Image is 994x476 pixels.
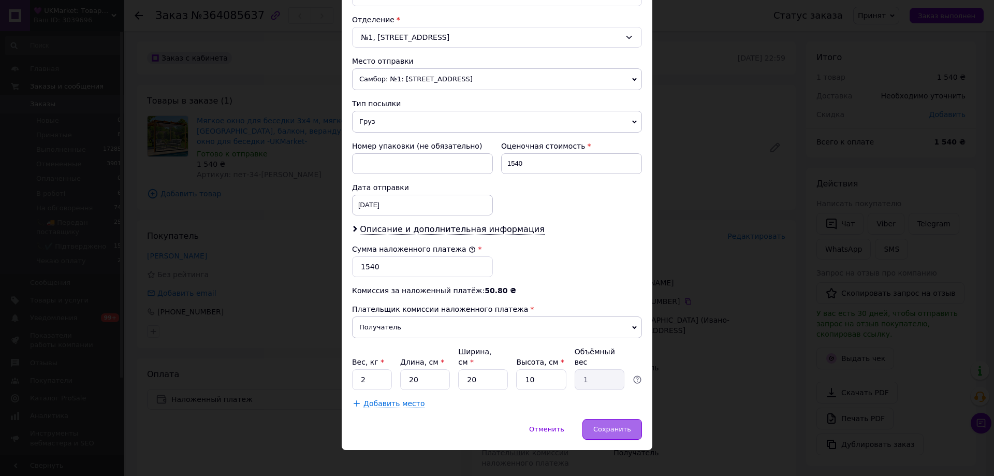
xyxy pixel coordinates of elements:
[360,224,545,235] span: Описание и дополнительная информация
[352,316,642,338] span: Получатель
[575,347,624,367] div: Объёмный вес
[352,99,401,108] span: Тип посылки
[352,15,642,25] div: Отделение
[352,57,414,65] span: Место отправки
[529,425,564,433] span: Отменить
[485,286,516,295] span: 50.80 ₴
[352,285,642,296] div: Комиссия за наложенный платёж:
[352,68,642,90] span: Самбор: №1: [STREET_ADDRESS]
[352,245,476,253] label: Сумма наложенного платежа
[352,305,528,313] span: Плательщик комиссии наложенного платежа
[352,141,493,151] div: Номер упаковки (не обязательно)
[501,141,642,151] div: Оценочная стоимость
[593,425,631,433] span: Сохранить
[363,399,425,408] span: Добавить место
[352,27,642,48] div: №1, [STREET_ADDRESS]
[352,182,493,193] div: Дата отправки
[400,358,444,366] label: Длина, см
[352,111,642,133] span: Груз
[516,358,564,366] label: Высота, см
[352,358,384,366] label: Вес, кг
[458,348,491,366] label: Ширина, см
